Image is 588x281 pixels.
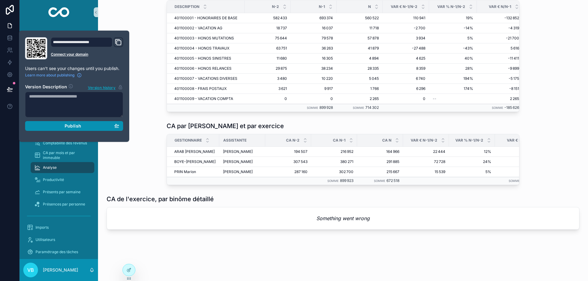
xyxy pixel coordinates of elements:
[368,4,371,9] span: N
[386,16,425,20] span: 110 941
[481,96,519,101] span: 2 265
[361,149,399,154] a: 164 966
[294,26,333,31] span: 16 037
[31,138,94,149] a: Comptabilité des revenus
[411,138,437,143] span: Var € N-1/N-2
[43,177,64,182] span: Productivité
[36,237,55,242] span: Utilisateurs
[365,105,379,110] span: 714 302
[340,66,379,71] span: 28 335
[174,159,216,164] a: BOYE-[PERSON_NAME]
[499,169,537,174] a: -87 033
[353,106,364,109] small: Somme
[433,66,473,71] span: 28%
[481,26,519,31] span: -4 319
[481,66,519,71] span: -9 899
[269,159,307,164] a: 307 543
[248,46,287,51] span: 63 751
[453,169,491,174] a: 5%
[43,141,87,146] span: Comptabilité des revenus
[248,26,287,31] span: 18 737
[269,149,307,154] a: 194 507
[25,121,123,131] button: Publish
[481,86,519,91] span: -8 151
[23,29,94,40] a: Clients
[386,86,425,91] span: 6 296
[489,4,511,9] span: Var € N/N-1
[174,66,232,71] span: 401100006 - HONOS RELANCES
[248,76,287,81] span: 3 480
[88,84,123,91] button: Version history
[499,159,537,164] span: -88 386
[453,159,491,164] a: 24%
[433,36,473,41] span: 5%
[223,159,262,164] a: [PERSON_NAME]
[433,46,473,51] span: -43%
[386,56,425,61] span: 4 625
[386,178,399,183] span: 672 518
[315,159,353,164] a: 380 271
[437,4,465,9] span: Var % N-1/N-2
[36,250,78,254] span: Paramétrage des tâches
[294,46,333,51] span: 36 263
[25,65,123,72] p: Users can't see your changes until you publish.
[504,105,519,110] span: -185 626
[65,123,81,129] span: Publish
[294,66,333,71] span: 38 234
[340,76,379,81] span: 5 045
[391,4,417,9] span: Var € N-1/N-2
[43,150,88,160] span: CA par mois et par immeuble
[386,26,425,31] span: -2 700
[294,56,333,61] span: 16 305
[433,56,473,61] span: 40%
[333,138,345,143] span: CA N-1
[174,169,216,174] a: PRIN Marion
[315,169,353,174] a: 302 700
[174,46,229,51] span: 401100004 - HONOS TRAVAUX
[481,46,519,51] span: 5 616
[286,138,300,143] span: CA N-2
[433,26,473,31] span: -14%
[36,225,49,230] span: Imports
[51,52,123,57] a: Connect your domain
[386,96,425,101] span: 0
[294,86,333,91] span: 9 917
[31,150,94,161] a: CA par mois et par immeuble
[43,267,78,273] p: [PERSON_NAME]
[382,138,391,143] span: CA N
[319,4,325,9] span: N-1
[223,169,253,174] span: [PERSON_NAME]
[248,56,287,61] span: 11 680
[294,96,333,101] span: 0
[361,169,399,174] span: 215 667
[88,84,115,90] span: Version history
[107,195,214,203] h1: CA de l'exercice, par binôme détaillé
[174,96,233,101] span: 401100009 - VACATION COMPTA
[167,122,284,130] h1: CA par [PERSON_NAME] et par exercice
[340,16,379,20] span: 560 522
[340,26,379,31] span: 11 718
[248,16,287,20] span: 582 433
[294,36,333,41] span: 79 578
[307,106,318,109] small: Somme
[269,169,307,174] span: 287 160
[315,149,353,154] span: 216 952
[316,215,370,222] em: Something went wrong
[248,66,287,71] span: 29 875
[386,36,425,41] span: 3 934
[407,159,445,164] a: 72 728
[23,234,94,245] a: Utilisateurs
[361,159,399,164] span: 291 885
[499,149,537,154] a: -51 986
[340,178,353,183] span: 899 923
[433,96,436,101] span: --
[455,138,483,143] span: Var % N-1/N-2
[433,76,473,81] span: 194%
